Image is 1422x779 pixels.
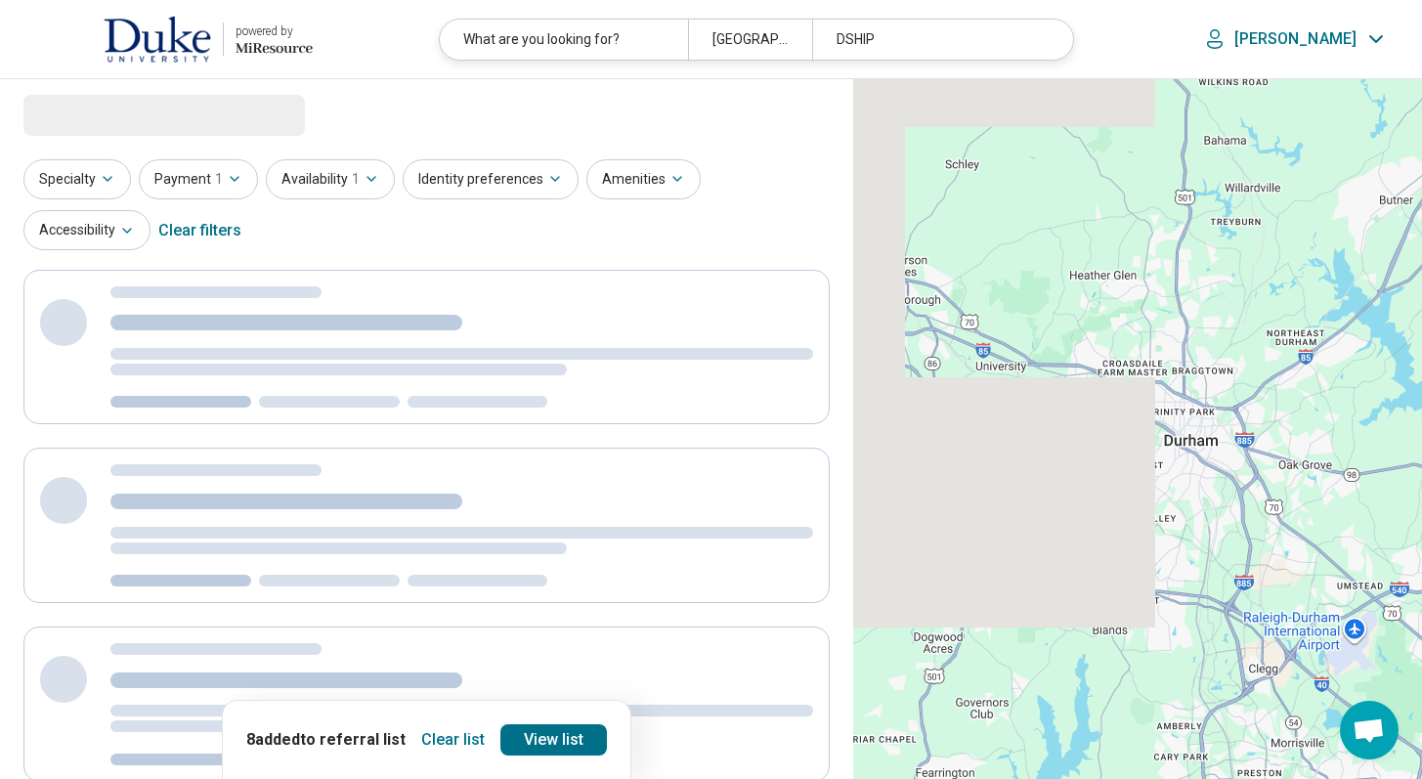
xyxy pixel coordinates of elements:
div: Clear filters [158,207,241,254]
img: Duke University [104,16,211,63]
span: Loading... [23,95,188,134]
div: What are you looking for? [440,20,688,60]
div: powered by [236,22,313,40]
span: 1 [215,169,223,190]
p: 8 added [246,728,406,752]
p: [PERSON_NAME] [1234,29,1357,49]
div: [GEOGRAPHIC_DATA], [GEOGRAPHIC_DATA], [GEOGRAPHIC_DATA] [688,20,812,60]
button: Specialty [23,159,131,199]
button: Amenities [586,159,701,199]
button: Availability1 [266,159,395,199]
button: Payment1 [139,159,258,199]
button: Identity preferences [403,159,579,199]
span: 1 [352,169,360,190]
div: DSHIP [812,20,1060,60]
a: Duke Universitypowered by [31,16,313,63]
a: View list [500,724,607,756]
button: Clear list [413,724,493,756]
div: Open chat [1340,701,1399,759]
span: to referral list [300,730,406,749]
button: Accessibility [23,210,151,250]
